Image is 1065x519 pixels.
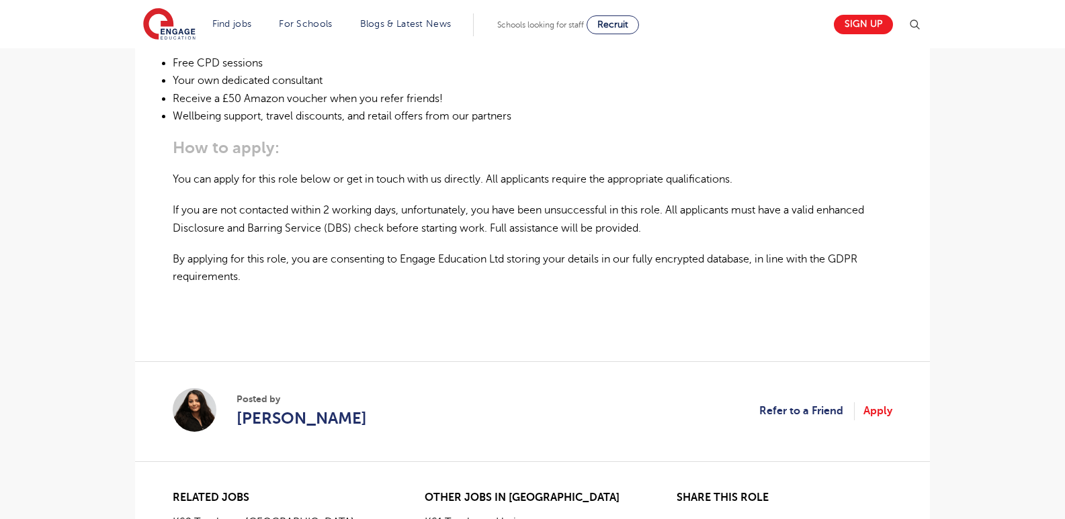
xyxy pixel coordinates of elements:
p: By applying for this role, you are consenting to Engage Education Ltd storing your details in our... [173,250,892,286]
li: Your own dedicated consultant [173,72,892,89]
a: Apply [863,402,892,420]
a: For Schools [279,19,332,29]
h2: Share this role [677,491,892,511]
li: Receive a £50 Amazon voucher when you refer friends! [173,90,892,107]
p: If you are not contacted within 2 working days, unfortunately, you have been unsuccessful in this... [173,201,892,237]
h2: Related jobs [173,491,388,504]
p: ​​​​​​​ [173,299,892,316]
li: Wellbeing support, travel discounts, and retail offers from our partners [173,107,892,125]
a: Find jobs [212,19,252,29]
h2: Other jobs in [GEOGRAPHIC_DATA] [425,491,640,504]
span: Schools looking for staff [497,20,584,30]
p: ​​​​​​​ [173,330,892,348]
a: Sign up [834,15,893,34]
h3: How to apply: [173,138,892,157]
a: Refer to a Friend [759,402,855,420]
span: Recruit [597,19,628,30]
img: Engage Education [143,8,196,42]
a: [PERSON_NAME] [237,406,367,430]
li: Free CPD sessions [173,54,892,72]
a: Blogs & Latest News [360,19,452,29]
a: Recruit [587,15,639,34]
p: You can apply for this role below or get in touch with us directly. All applicants require the ap... [173,171,892,188]
span: Posted by [237,392,367,406]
